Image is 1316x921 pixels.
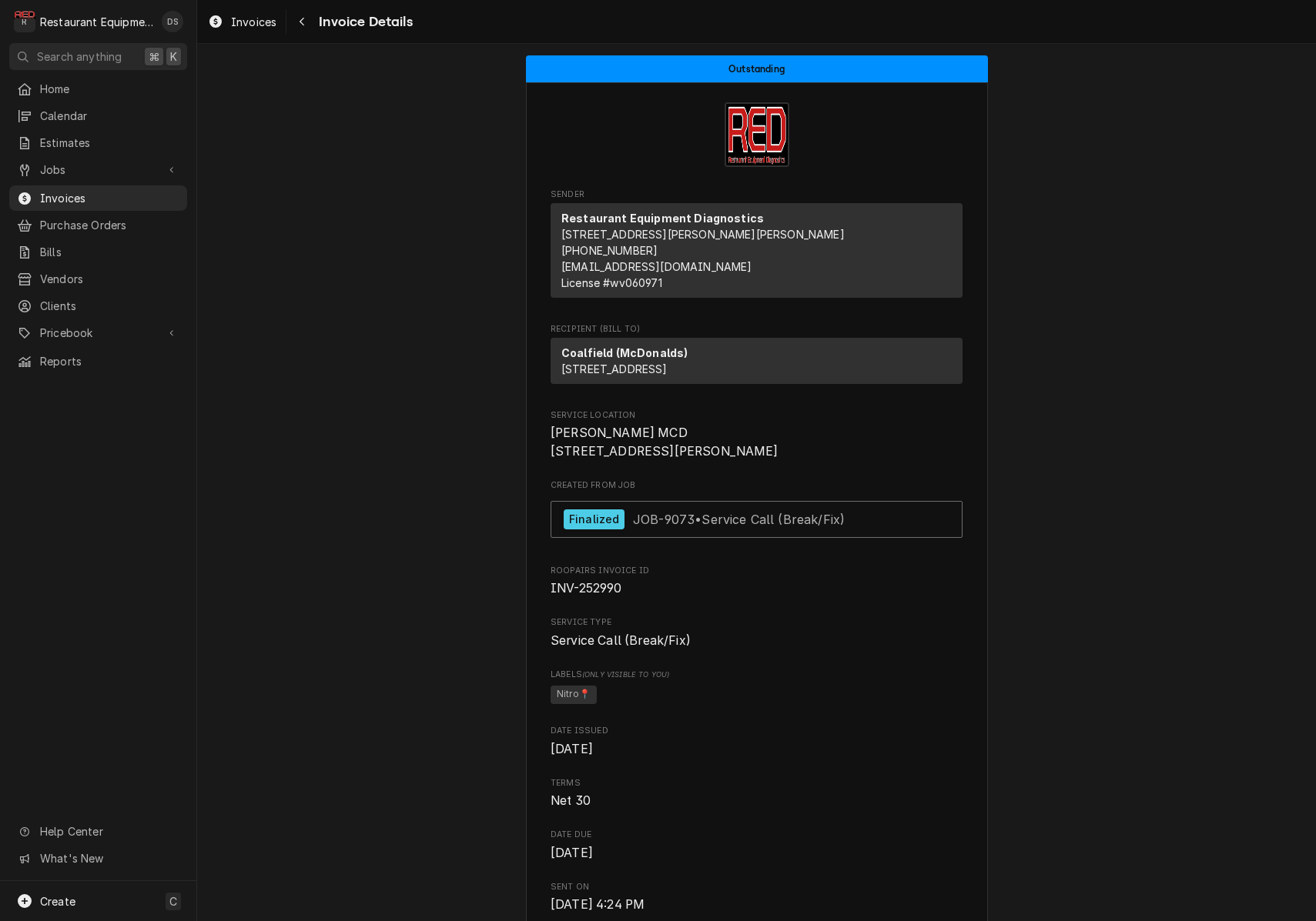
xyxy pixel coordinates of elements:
[40,823,178,839] span: Help Center
[551,669,963,706] div: [object Object]
[551,565,963,598] div: Roopairs Invoice ID
[551,632,963,650] span: Service Type
[9,130,187,155] a: Estimates
[37,48,122,65] span: Search anything
[551,683,963,706] span: [object Object]
[551,897,645,912] span: [DATE] 4:24 PM
[40,850,178,866] span: What's New
[551,409,963,422] span: Service Location
[314,12,412,32] span: Invoice Details
[40,271,179,287] span: Vendors
[551,793,591,808] span: Net 30
[40,353,179,369] span: Reports
[9,320,187,345] a: Go to Pricebook
[9,103,187,128] a: Calendar
[551,581,622,596] span: INV-252990
[564,509,625,530] div: Finalized
[551,189,963,305] div: Invoice Sender
[162,11,183,32] div: Derek Stewart's Avatar
[561,346,688,359] strong: Coalfield (McDonalds)
[551,203,963,304] div: Sender
[9,266,187,292] a: Vendors
[551,424,963,460] span: Service Location
[14,11,35,32] div: R
[551,777,963,810] div: Terms
[9,293,187,319] a: Clients
[551,323,963,391] div: Invoice Recipient
[561,244,658,257] a: [PHONE_NUMBER]
[551,829,963,841] span: Date Due
[551,479,963,546] div: Created From Job
[231,14,276,30] span: Invoices
[551,792,963,810] span: Terms
[149,48,159,65] span: ⌘
[40,81,179,97] span: Home
[561,212,764,225] strong: Restaurant Equipment Diagnostics
[9,43,187,70] button: Search anything⌘K
[551,579,963,598] span: Roopairs Invoice ID
[40,14,153,30] div: Restaurant Equipment Diagnostics
[561,228,845,241] span: [STREET_ADDRESS][PERSON_NAME][PERSON_NAME]
[551,189,963,201] span: Sender
[551,740,963,759] span: Date Issued
[9,157,187,182] a: Go to Jobs
[551,616,963,629] span: Service Type
[551,425,779,459] span: [PERSON_NAME] MCD [STREET_ADDRESS][PERSON_NAME]
[561,362,668,375] span: [STREET_ADDRESS]
[9,185,187,211] a: Invoices
[40,135,179,151] span: Estimates
[9,239,187,265] a: Bills
[40,325,156,341] span: Pricebook
[9,819,187,844] a: Go to Help Center
[551,742,593,756] span: [DATE]
[551,896,963,914] span: Sent On
[633,511,845,526] span: JOB-9073 • Service Call (Break/Fix)
[202,9,283,35] a: Invoices
[728,64,785,74] span: Outstanding
[551,844,963,863] span: Date Due
[582,670,669,679] span: (Only Visible to You)
[551,338,963,384] div: Recipient (Bill To)
[551,686,597,704] span: Nitro📍
[551,409,963,461] div: Service Location
[551,203,963,298] div: Sender
[551,725,963,737] span: Date Issued
[551,338,963,390] div: Recipient (Bill To)
[551,479,963,492] span: Created From Job
[561,276,662,289] span: License # wv060971
[162,11,183,32] div: DS
[40,217,179,233] span: Purchase Orders
[40,298,179,314] span: Clients
[551,829,963,862] div: Date Due
[14,11,35,32] div: Restaurant Equipment Diagnostics's Avatar
[551,616,963,649] div: Service Type
[9,349,187,374] a: Reports
[551,633,691,648] span: Service Call (Break/Fix)
[551,881,963,893] span: Sent On
[551,323,963,335] span: Recipient (Bill To)
[551,881,963,914] div: Sent On
[561,260,752,273] a: [EMAIL_ADDRESS][DOMAIN_NAME]
[551,565,963,577] span: Roopairs Invoice ID
[40,190,179,206] span: Invoices
[40,108,179,124] span: Calendar
[9,846,187,871] a: Go to What's New
[40,244,179,260] span: Bills
[551,846,593,860] span: [DATE]
[551,501,963,539] a: View Job
[169,893,177,909] span: C
[551,725,963,758] div: Date Issued
[9,76,187,102] a: Home
[290,9,314,34] button: Navigate back
[551,669,963,681] span: Labels
[40,162,156,178] span: Jobs
[725,102,789,167] img: Logo
[170,48,177,65] span: K
[9,212,187,238] a: Purchase Orders
[40,895,75,908] span: Create
[551,777,963,789] span: Terms
[526,55,988,82] div: Status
